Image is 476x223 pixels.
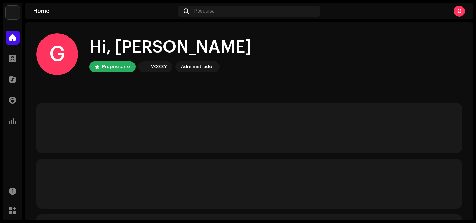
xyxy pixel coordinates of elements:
div: Home [33,8,175,14]
div: VOZZY [151,63,167,71]
div: G [36,33,78,75]
span: Pesquisa [194,8,215,14]
div: Hi, [PERSON_NAME] [89,36,252,58]
img: 1cf725b2-75a2-44e7-8fdf-5f1256b3d403 [6,6,20,19]
div: G [454,6,465,17]
img: 1cf725b2-75a2-44e7-8fdf-5f1256b3d403 [140,63,148,71]
div: Proprietário [102,63,130,71]
div: Administrador [181,63,214,71]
